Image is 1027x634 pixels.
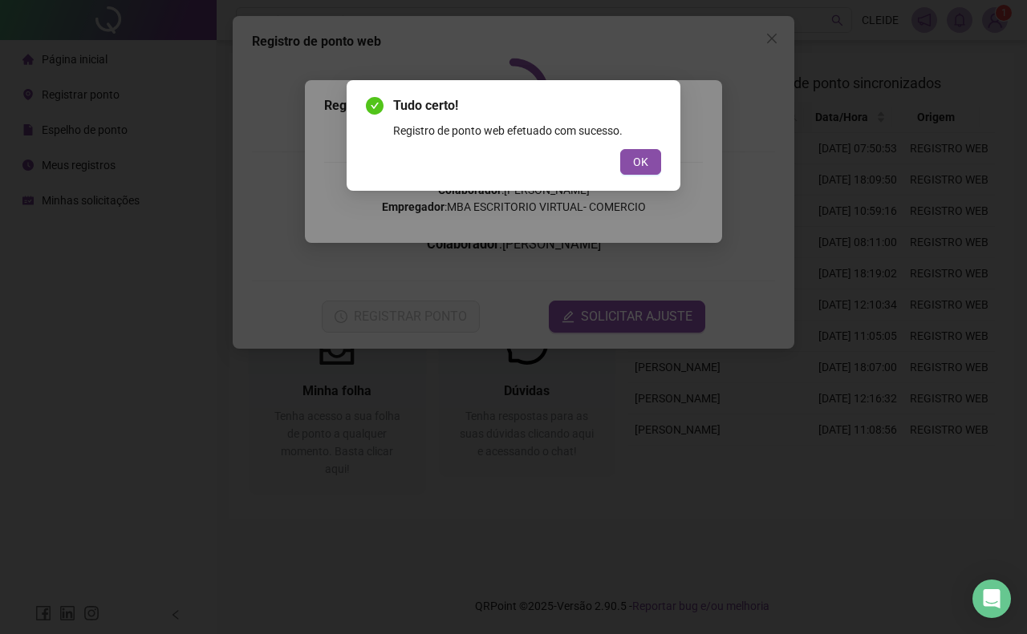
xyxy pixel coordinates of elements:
button: OK [620,149,661,175]
span: Tudo certo! [393,96,661,115]
span: OK [633,153,648,171]
div: Open Intercom Messenger [972,579,1011,618]
div: Registro de ponto web efetuado com sucesso. [393,122,661,139]
span: check-circle [366,97,384,115]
